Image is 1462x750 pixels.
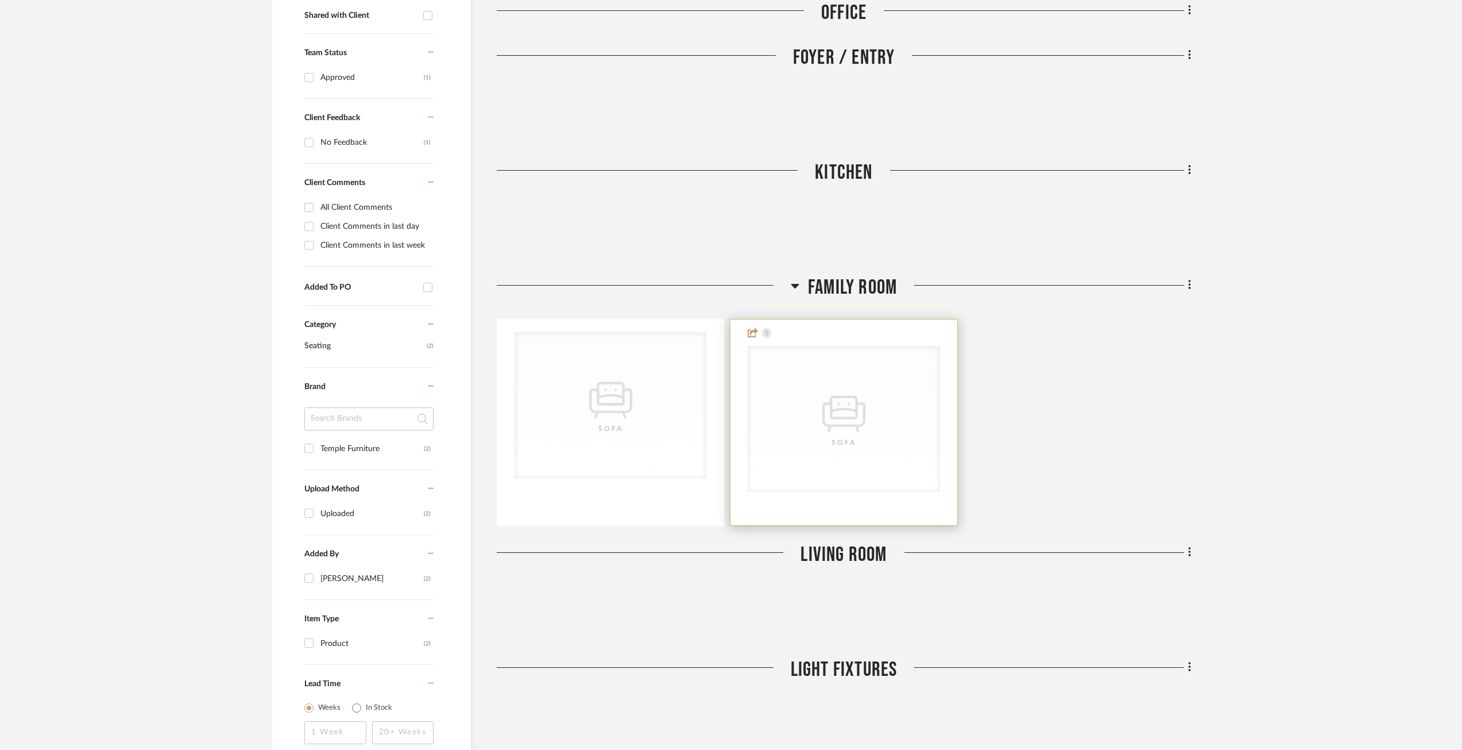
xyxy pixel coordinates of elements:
span: Client Feedback [304,114,360,122]
span: Seating [304,336,424,356]
span: Item Type [304,615,339,623]
div: Shared with Client [304,11,417,21]
div: (1) [424,133,431,152]
div: 0 [748,347,939,491]
div: Product [320,634,424,653]
div: (1) [424,68,431,87]
label: In Stock [366,702,392,714]
div: Client Comments in last day [320,217,431,236]
div: Client Comments in last week [320,236,431,255]
span: Upload Method [304,485,359,493]
div: Sofa [553,423,668,434]
span: Family Room [808,275,897,300]
input: Search Brands [304,407,434,430]
span: Category [304,320,336,330]
div: Temple Furniture [320,440,424,458]
div: All Client Comments [320,198,431,217]
input: 20+ Weeks [372,721,434,744]
span: Brand [304,383,326,391]
div: (2) [424,570,431,588]
span: Lead Time [304,680,341,688]
div: (2) [424,440,431,458]
div: [PERSON_NAME] [320,570,424,588]
div: (2) [424,505,431,523]
input: 1 Week [304,721,366,744]
div: (2) [424,634,431,653]
div: 0 [515,333,706,478]
span: Added By [304,550,339,558]
div: Added To PO [304,283,417,293]
span: (2) [427,337,434,355]
span: Client Comments [304,179,365,187]
div: Sofa [786,437,901,448]
label: Weeks [318,702,341,714]
span: Team Status [304,49,347,57]
div: Approved [320,68,424,87]
div: No Feedback [320,133,424,152]
div: Uploaded [320,505,424,523]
